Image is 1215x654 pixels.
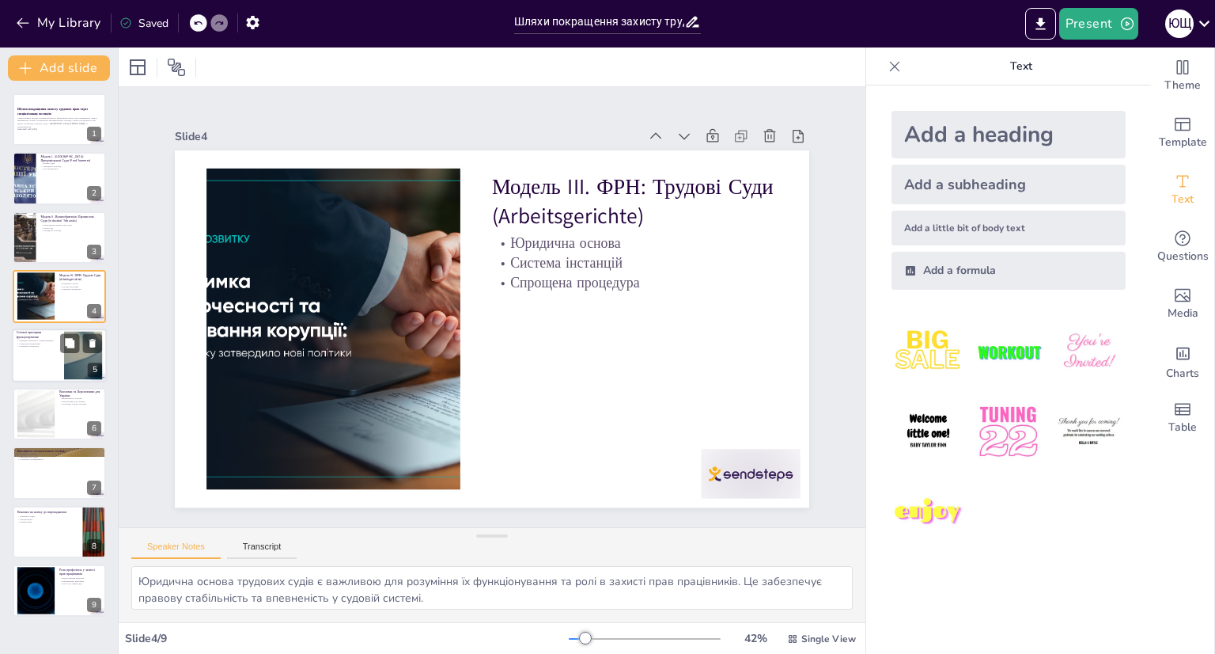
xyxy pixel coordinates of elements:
[13,211,106,264] div: 3
[59,583,101,586] p: Доступ до правосуддя
[59,390,101,398] p: Висновки та Перспективи для України
[17,455,101,458] p: Експертність суддів
[12,329,107,382] div: 5
[801,633,856,645] span: Single View
[1151,48,1214,105] div: Change the overall theme
[40,154,101,162] p: Модель I. [GEOGRAPHIC_DATA]: Прюдомінальні Суди (Prud’hommes)
[13,270,106,322] div: 4
[87,481,101,495] div: 7
[83,333,102,352] button: Delete Slide
[13,565,106,617] div: 9
[40,223,101,226] p: Юрисдикція промислових судів
[40,164,101,167] p: Процедура розгляду
[1159,134,1207,151] span: Template
[17,453,101,456] p: Швидкість розгляду
[1025,8,1056,40] button: Export to PowerPoint
[87,304,101,318] div: 4
[736,631,774,646] div: 42 %
[87,539,101,553] div: 8
[1151,390,1214,447] div: Add a table
[17,458,101,462] p: Соціальна справедливість
[514,10,684,33] input: Insert title
[87,186,101,200] div: 2
[87,598,101,612] div: 9
[17,339,59,342] p: Принцип трибічного співробітництва
[891,252,1126,290] div: Add a formula
[422,13,529,291] p: Юридична основа
[1151,276,1214,333] div: Add images, graphics, shapes or video
[1151,162,1214,219] div: Add text boxes
[460,25,566,302] p: Спрощена процедура
[1059,8,1138,40] button: Present
[59,568,101,576] p: Роль профспілок у захисті прав працівників
[1052,315,1126,389] img: 3.jpeg
[13,506,106,558] div: 8
[59,403,101,406] p: Автономія судової системи
[167,58,186,77] span: Position
[59,283,101,286] p: Юридична основа
[40,167,101,170] p: Роль профспілок
[17,520,78,523] p: Правова база
[59,576,101,580] p: Представлення інтересів
[87,245,101,259] div: 3
[17,128,101,131] p: Generated with [URL]
[17,116,101,128] p: Спеціалізована трудова юстиція забезпечує ефективний захист прав працівників, сприяє примиренню с...
[125,55,150,80] div: Layout
[1165,10,1194,38] div: Ю Щ
[59,288,101,291] p: Спрощена процедура
[17,344,59,348] p: Спрощена процедура
[225,113,381,559] div: Slide 4
[1151,219,1214,276] div: Get real-time input from your audience
[8,55,110,81] button: Add slide
[40,230,101,233] p: Процедура розгляду
[891,211,1126,245] div: Add a little bit of body text
[17,518,78,521] p: Фінансування
[1164,77,1201,94] span: Theme
[1166,365,1199,382] span: Charts
[891,476,965,549] img: 7.jpeg
[17,509,78,514] p: Виклики на шляху до впровадження
[59,285,101,288] p: Система інстанцій
[227,542,297,559] button: Transcript
[88,363,102,377] div: 5
[441,19,547,297] p: Система інстанцій
[1052,395,1126,469] img: 6.jpeg
[1151,333,1214,390] div: Add charts and graphs
[40,226,101,230] p: Склад суду
[59,580,101,583] p: Інформаційна підтримка
[1151,105,1214,162] div: Add ready made slides
[891,315,965,389] img: 1.jpeg
[13,447,106,499] div: 7
[59,400,101,403] p: Перспективи для України
[17,342,59,345] p: Сприяння примиренню
[17,449,101,454] p: Важливість спеціалізованої юстиції
[1168,419,1197,436] span: Table
[40,162,101,165] p: Історія судів
[971,395,1045,469] img: 5.jpeg
[59,397,101,400] p: Ефективність системи
[1171,191,1194,208] span: Text
[17,330,59,339] p: Спільні принципи функціонування
[131,566,853,610] textarea: Юридична основа трудових судів є важливою для розуміння їх функціонування та ролі в захисті прав ...
[125,631,569,646] div: Slide 4 / 9
[131,542,221,559] button: Speaker Notes
[971,315,1045,389] img: 2.jpeg
[13,388,106,440] div: 6
[1165,8,1194,40] button: Ю Щ
[12,10,108,36] button: My Library
[1168,305,1198,322] span: Media
[17,515,78,518] p: Навчання суддів
[87,421,101,435] div: 6
[17,108,88,116] strong: Шляхи покращення захисту трудових прав через спеціалізовану юстицію
[907,48,1135,86] p: Text
[59,273,101,282] p: Модель III. ФРН: Трудові Суди (Arbeitsgerichte)
[119,16,168,31] div: Saved
[87,127,101,141] div: 1
[13,152,106,204] div: 2
[60,333,79,352] button: Duplicate Slide
[40,215,101,223] p: Модель II. Великобританія: Промислові Суди (Industrial Tribunals)
[891,111,1126,158] div: Add a heading
[13,93,106,146] div: 1
[891,395,965,469] img: 4.jpeg
[1157,248,1209,265] span: Questions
